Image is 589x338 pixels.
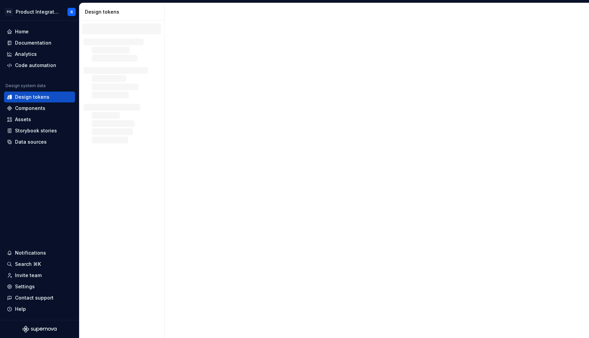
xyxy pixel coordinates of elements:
[15,272,42,279] div: Invite team
[15,39,51,46] div: Documentation
[15,116,31,123] div: Assets
[4,37,75,48] a: Documentation
[4,259,75,270] button: Search ⌘K
[4,49,75,60] a: Analytics
[15,306,26,312] div: Help
[4,247,75,258] button: Notifications
[16,9,59,15] div: Product Integration
[15,139,47,145] div: Data sources
[85,9,162,15] div: Design tokens
[4,304,75,315] button: Help
[4,136,75,147] a: Data sources
[15,62,56,69] div: Code automation
[4,60,75,71] a: Code automation
[71,9,73,15] div: R
[15,261,41,268] div: Search ⌘K
[15,105,45,112] div: Components
[15,51,37,58] div: Analytics
[15,250,46,256] div: Notifications
[15,28,29,35] div: Home
[4,92,75,102] a: Design tokens
[4,281,75,292] a: Settings
[4,114,75,125] a: Assets
[15,94,49,100] div: Design tokens
[22,326,57,333] svg: Supernova Logo
[5,8,13,16] div: PG
[4,270,75,281] a: Invite team
[4,103,75,114] a: Components
[15,294,54,301] div: Contact support
[4,292,75,303] button: Contact support
[5,83,46,88] div: Design system data
[4,125,75,136] a: Storybook stories
[4,26,75,37] a: Home
[15,283,35,290] div: Settings
[15,127,57,134] div: Storybook stories
[1,4,78,19] button: PGProduct IntegrationR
